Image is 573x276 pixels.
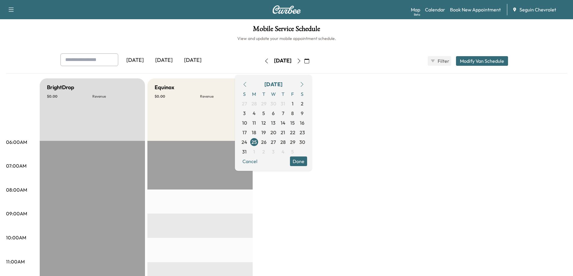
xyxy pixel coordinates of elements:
p: 10:00AM [6,234,26,241]
span: 7 [282,110,284,117]
span: 25 [251,138,257,146]
span: 31 [242,148,247,155]
p: $ 0.00 [155,94,200,99]
span: 29 [290,138,295,146]
p: 09:00AM [6,210,27,217]
span: 2 [262,148,265,155]
span: 22 [290,129,295,136]
div: [DATE] [274,57,291,65]
span: 19 [261,129,266,136]
button: Cancel [240,156,260,166]
span: 5 [291,148,294,155]
span: S [240,89,249,99]
span: 20 [270,129,276,136]
p: $ 0.00 [47,94,92,99]
span: F [288,89,297,99]
span: 12 [261,119,266,126]
span: 31 [281,100,285,107]
span: 28 [251,100,257,107]
div: [DATE] [149,53,178,67]
span: M [249,89,259,99]
span: 17 [242,129,247,136]
span: 27 [242,100,247,107]
span: 15 [290,119,295,126]
p: Revenue [92,94,138,99]
span: 21 [281,129,285,136]
a: Book New Appointment [450,6,501,13]
div: [DATE] [121,53,149,67]
span: 30 [299,138,305,146]
span: 4 [253,110,256,117]
div: Beta [414,12,420,17]
span: 30 [270,100,276,107]
span: 3 [243,110,246,117]
div: [DATE] [178,53,207,67]
span: S [297,89,307,99]
a: Calendar [425,6,445,13]
p: 06:00AM [6,138,27,146]
span: 16 [300,119,304,126]
span: W [269,89,278,99]
h5: Equinox [155,83,174,92]
span: 13 [271,119,276,126]
span: 10 [242,119,247,126]
div: [DATE] [264,80,282,89]
span: 24 [242,138,247,146]
p: 11:00AM [6,258,25,265]
span: 11 [252,119,256,126]
span: 29 [261,100,266,107]
a: MapBeta [411,6,420,13]
span: 23 [300,129,305,136]
span: 28 [280,138,286,146]
span: 3 [272,148,275,155]
span: 18 [252,129,256,136]
span: 26 [261,138,266,146]
button: Filter [428,56,451,66]
span: T [278,89,288,99]
span: 9 [301,110,303,117]
span: Seguin Chevrolet [519,6,556,13]
span: 4 [282,148,285,155]
h6: View and update your mobile appointment schedule. [6,35,567,41]
span: 2 [301,100,303,107]
span: 5 [262,110,265,117]
span: 1 [253,148,255,155]
p: 07:00AM [6,162,26,169]
span: T [259,89,269,99]
span: 1 [292,100,294,107]
p: Revenue [200,94,245,99]
button: Modify Van Schedule [456,56,508,66]
span: 14 [281,119,285,126]
h1: Mobile Service Schedule [6,25,567,35]
h5: BrightDrop [47,83,74,92]
p: 08:00AM [6,186,27,193]
button: Done [290,156,307,166]
span: Filter [438,57,448,65]
span: 6 [272,110,275,117]
span: 27 [271,138,276,146]
img: Curbee Logo [272,5,301,14]
span: 8 [291,110,294,117]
